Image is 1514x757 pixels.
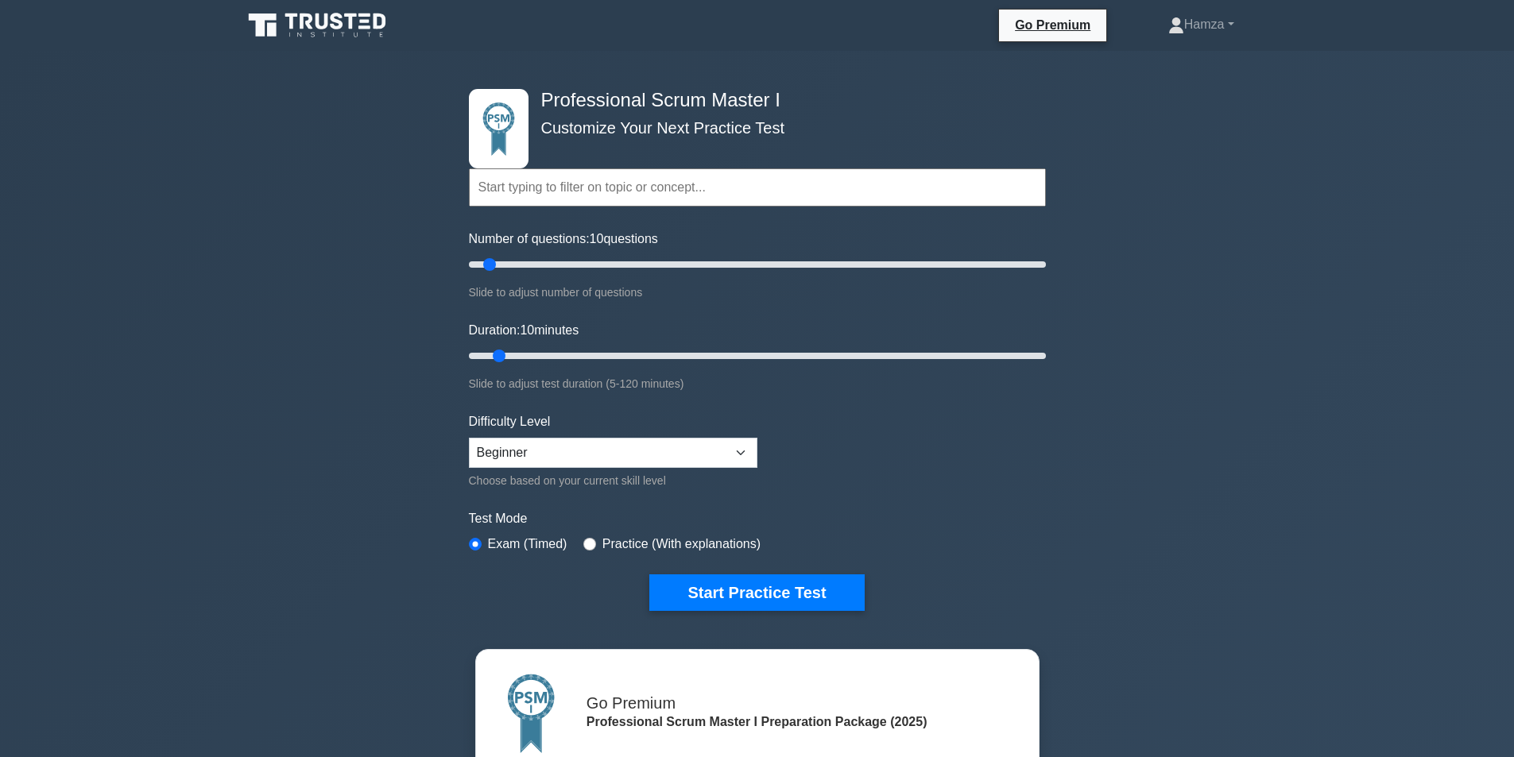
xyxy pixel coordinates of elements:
label: Practice (With explanations) [602,535,761,554]
label: Duration: minutes [469,321,579,340]
label: Difficulty Level [469,412,551,431]
div: Slide to adjust number of questions [469,283,1046,302]
span: 10 [590,232,604,245]
label: Number of questions: questions [469,230,658,249]
button: Start Practice Test [649,574,864,611]
span: 10 [520,323,534,337]
h4: Professional Scrum Master I [535,89,968,112]
a: Hamza [1130,9,1272,41]
label: Test Mode [469,509,1046,528]
div: Slide to adjust test duration (5-120 minutes) [469,374,1046,393]
a: Go Premium [1005,15,1100,35]
input: Start typing to filter on topic or concept... [469,168,1046,207]
div: Choose based on your current skill level [469,471,757,490]
label: Exam (Timed) [488,535,567,554]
